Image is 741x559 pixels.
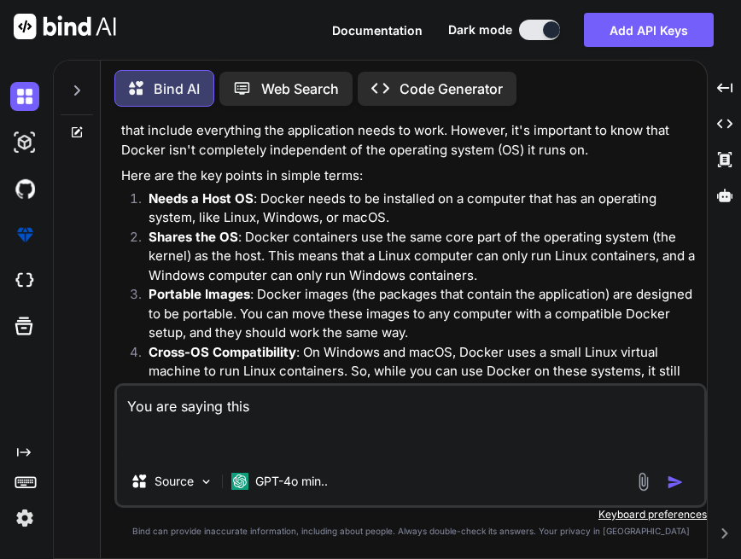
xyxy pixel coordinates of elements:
p: Bind AI [154,79,200,99]
img: githubDark [10,174,39,203]
p: GPT-4o min.. [255,473,328,490]
p: Code Generator [400,79,503,99]
span: Documentation [332,23,423,38]
p: Web Search [261,79,339,99]
img: cloudideIcon [10,266,39,295]
strong: Portable Images [149,286,250,302]
img: premium [10,220,39,249]
p: Docker is a tool that helps run applications in containers, which are like small, portable boxes ... [121,102,703,160]
button: Add API Keys [584,13,714,47]
strong: Shares the OS [149,229,238,245]
img: GPT-4o mini [231,473,248,490]
img: Pick Models [199,475,213,489]
img: darkAi-studio [10,128,39,157]
textarea: You are saying this [117,386,704,457]
img: Bind AI [14,14,116,39]
strong: Needs a Host OS [149,190,254,207]
strong: Cross-OS Compatibility [149,344,296,360]
img: attachment [633,472,653,492]
img: darkChat [10,82,39,111]
p: : Docker images (the packages that contain the application) are designed to be portable. You can ... [149,285,703,343]
p: : Docker containers use the same core part of the operating system (the kernel) as the host. This... [149,228,703,286]
p: : Docker needs to be installed on a computer that has an operating system, like Linux, Windows, o... [149,189,703,228]
span: Dark mode [448,21,512,38]
p: Keyboard preferences [114,508,707,521]
p: Source [155,473,194,490]
img: icon [667,474,684,491]
button: Documentation [332,21,423,39]
p: : On Windows and macOS, Docker uses a small Linux virtual machine to run Linux containers. So, wh... [149,343,703,401]
p: Bind can provide inaccurate information, including about people. Always double-check its answers.... [114,525,707,538]
img: settings [10,504,39,533]
p: Here are the key points in simple terms: [121,166,703,186]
